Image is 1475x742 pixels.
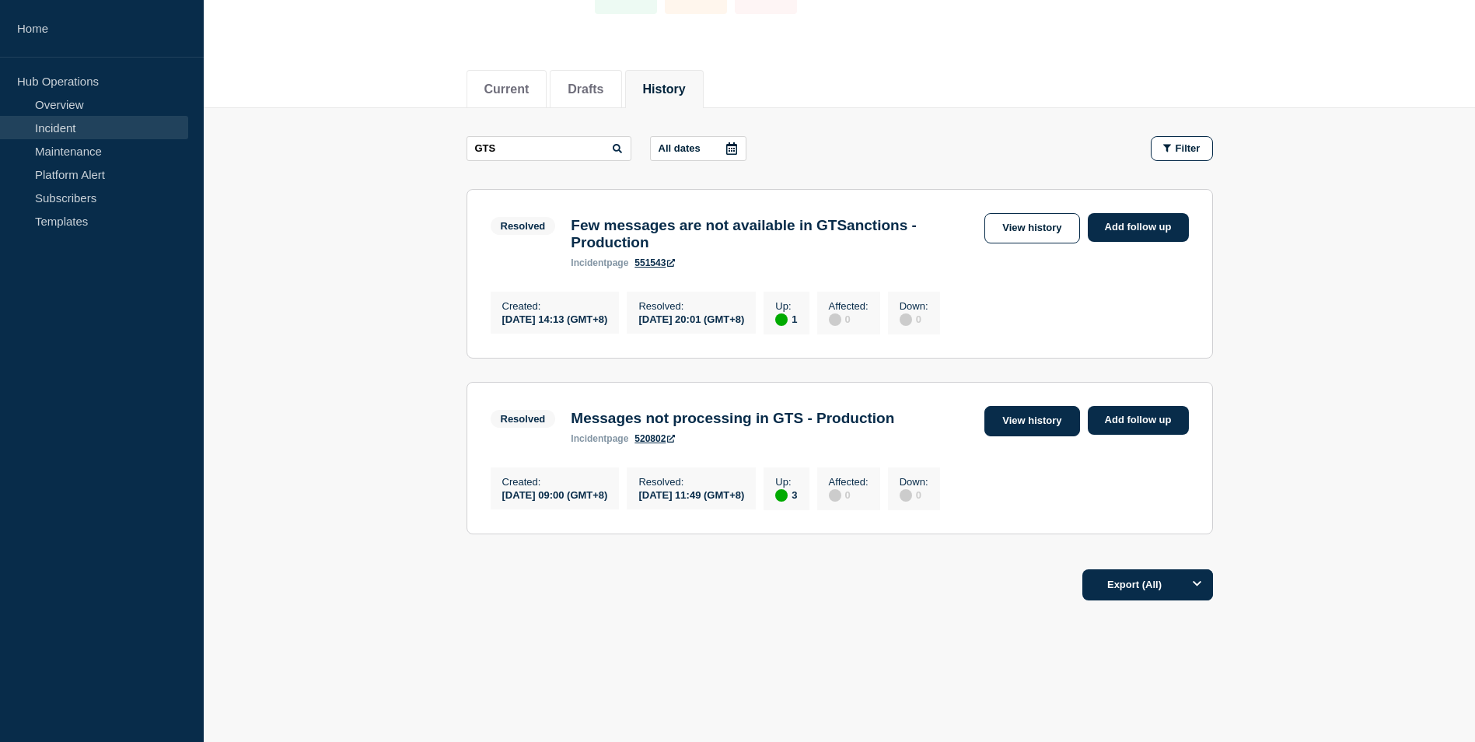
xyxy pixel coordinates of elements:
button: Drafts [568,82,603,96]
div: 3 [775,488,797,502]
p: Affected : [829,300,869,312]
a: View history [984,213,1079,243]
a: Add follow up [1088,406,1189,435]
div: disabled [829,313,841,326]
button: Filter [1151,136,1213,161]
p: Up : [775,476,797,488]
span: incident [571,433,606,444]
p: Created : [502,300,608,312]
p: Resolved : [638,476,744,488]
input: Search incidents [467,136,631,161]
div: up [775,489,788,502]
span: incident [571,257,606,268]
a: Add follow up [1088,213,1189,242]
p: page [571,433,628,444]
p: All dates [659,142,701,154]
div: 0 [900,488,928,502]
div: [DATE] 11:49 (GMT+8) [638,488,744,501]
button: Current [484,82,530,96]
button: Export (All) [1082,569,1213,600]
h3: Few messages are not available in GTSanctions - Production [571,217,977,251]
div: 0 [900,312,928,326]
p: Created : [502,476,608,488]
a: 551543 [634,257,675,268]
div: [DATE] 09:00 (GMT+8) [502,488,608,501]
span: Filter [1176,142,1201,154]
button: Options [1182,569,1213,600]
p: page [571,257,628,268]
div: 0 [829,312,869,326]
span: Resolved [491,217,556,235]
div: 1 [775,312,797,326]
h3: Messages not processing in GTS - Production [571,410,894,427]
div: up [775,313,788,326]
p: Resolved : [638,300,744,312]
button: History [643,82,686,96]
div: disabled [900,313,912,326]
a: 520802 [634,433,675,444]
div: 0 [829,488,869,502]
div: [DATE] 14:13 (GMT+8) [502,312,608,325]
p: Down : [900,476,928,488]
div: disabled [900,489,912,502]
span: Resolved [491,410,556,428]
div: disabled [829,489,841,502]
a: View history [984,406,1079,436]
p: Down : [900,300,928,312]
div: [DATE] 20:01 (GMT+8) [638,312,744,325]
p: Up : [775,300,797,312]
button: All dates [650,136,746,161]
p: Affected : [829,476,869,488]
